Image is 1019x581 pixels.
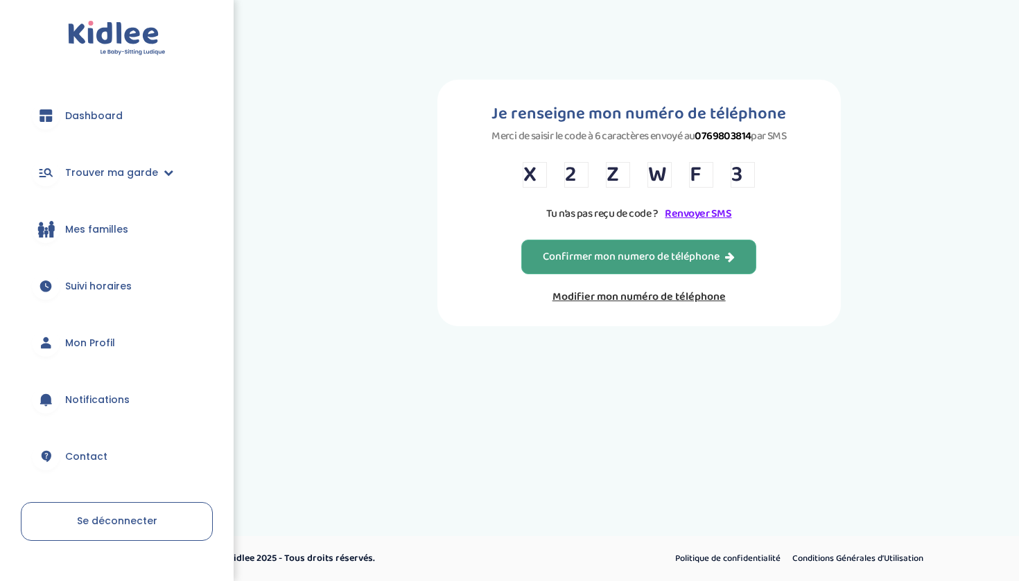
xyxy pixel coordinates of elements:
a: Suivi horaires [21,261,213,311]
span: Notifications [65,393,130,407]
p: Tu n’as pas reçu de code ? [523,205,755,222]
a: Dashboard [21,91,213,141]
a: Politique de confidentialité [670,550,785,568]
a: Trouver ma garde [21,148,213,197]
span: Mon Profil [65,336,115,350]
a: Modifier mon numéro de téléphone [521,288,756,305]
span: Mes familles [65,222,128,237]
span: Suivi horaires [65,279,132,294]
img: logo.svg [68,21,166,56]
a: Mes familles [21,204,213,254]
a: Se déconnecter [21,502,213,541]
a: Mon Profil [21,318,213,368]
span: Trouver ma garde [65,166,158,180]
a: Contact [21,431,213,481]
button: Confirmer mon numero de téléphone [521,240,756,274]
span: Contact [65,449,107,464]
span: Se déconnecter [77,514,157,528]
p: Merci de saisir le code à 6 caractères envoyé au par SMS [491,127,786,145]
a: Conditions Générales d’Utilisation [787,550,928,568]
p: © Kidlee 2025 - Tous droits réservés. [219,551,568,566]
span: Dashboard [65,109,123,123]
strong: 0769803814 [695,127,751,145]
h1: Je renseigne mon numéro de téléphone [491,100,786,127]
a: Renvoyer SMS [665,205,731,222]
a: Notifications [21,375,213,424]
div: Confirmer mon numero de téléphone [543,249,735,265]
